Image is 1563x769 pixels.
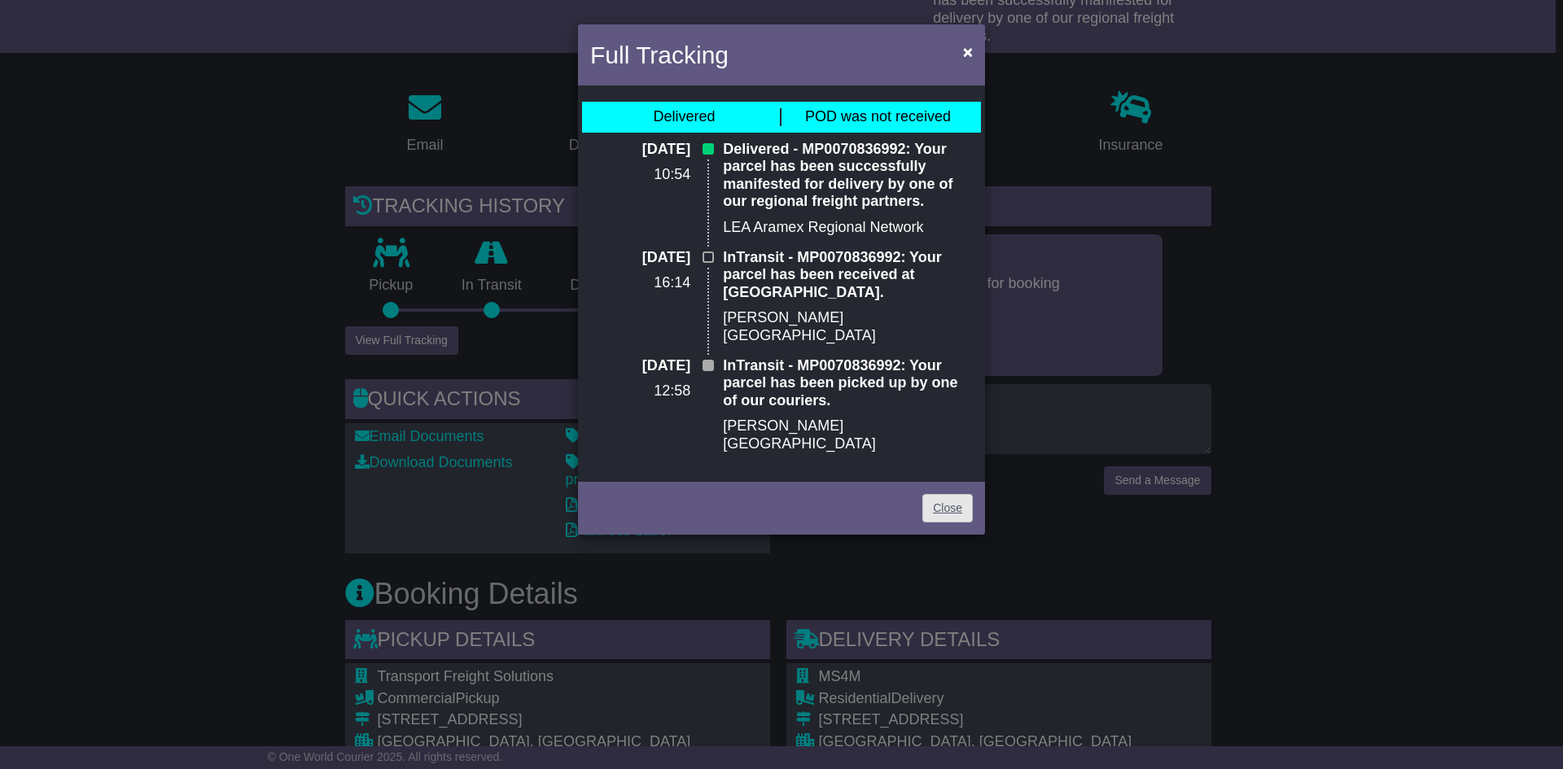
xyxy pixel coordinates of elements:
[723,309,973,344] p: [PERSON_NAME][GEOGRAPHIC_DATA]
[590,249,690,267] p: [DATE]
[723,219,973,237] p: LEA Aramex Regional Network
[723,357,973,410] p: InTransit - MP0070836992: Your parcel has been picked up by one of our couriers.
[723,141,973,211] p: Delivered - MP0070836992: Your parcel has been successfully manifested for delivery by one of our...
[963,42,973,61] span: ×
[590,141,690,159] p: [DATE]
[590,382,690,400] p: 12:58
[653,108,715,126] div: Delivered
[590,274,690,292] p: 16:14
[723,417,973,452] p: [PERSON_NAME][GEOGRAPHIC_DATA]
[955,35,981,68] button: Close
[590,166,690,184] p: 10:54
[723,249,973,302] p: InTransit - MP0070836992: Your parcel has been received at [GEOGRAPHIC_DATA].
[922,494,973,522] a: Close
[590,37,729,73] h4: Full Tracking
[805,108,951,125] span: POD was not received
[590,357,690,375] p: [DATE]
